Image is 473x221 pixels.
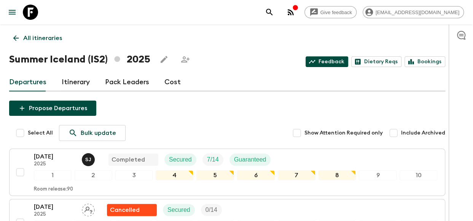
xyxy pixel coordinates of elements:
[405,56,445,67] a: Bookings
[107,204,157,216] div: Flash Pack cancellation
[401,129,445,137] span: Include Archived
[278,170,315,180] div: 7
[371,10,463,15] span: [EMAIL_ADDRESS][DOMAIN_NAME]
[82,206,95,212] span: Assign pack leader
[359,170,397,180] div: 9
[196,170,234,180] div: 5
[400,170,437,180] div: 10
[207,155,219,164] p: 7 / 14
[9,101,96,116] button: Propose Departures
[59,125,126,141] a: Bulk update
[81,128,116,138] p: Bulk update
[34,170,72,180] div: 1
[9,149,445,196] button: [DATE]2025Svavar JónatanssonCompletedSecuredTrip FillGuaranteed12345678910Room release:90
[62,73,90,91] a: Itinerary
[34,186,73,192] p: Room release: 90
[304,6,357,18] a: Give feedback
[156,52,172,67] button: Edit this itinerary
[5,5,20,20] button: menu
[262,5,277,20] button: search adventures
[111,155,145,164] p: Completed
[23,34,62,43] p: All itineraries
[164,154,196,166] div: Secured
[205,205,217,215] p: 0 / 14
[105,73,149,91] a: Pack Leaders
[164,73,181,91] a: Cost
[156,170,193,180] div: 4
[363,6,464,18] div: [EMAIL_ADDRESS][DOMAIN_NAME]
[234,155,266,164] p: Guaranteed
[82,155,96,162] span: Svavar Jónatansson
[306,56,348,67] a: Feedback
[304,129,383,137] span: Show Attention Required only
[351,56,401,67] a: Dietary Reqs
[34,202,76,211] p: [DATE]
[34,161,76,167] p: 2025
[178,52,193,67] span: Share this itinerary
[237,170,275,180] div: 6
[115,170,153,180] div: 3
[167,205,190,215] p: Secured
[28,129,53,137] span: Select All
[110,205,140,215] p: Cancelled
[319,170,356,180] div: 8
[34,211,76,218] p: 2025
[316,10,356,15] span: Give feedback
[9,30,66,46] a: All itineraries
[75,170,112,180] div: 2
[163,204,195,216] div: Secured
[169,155,192,164] p: Secured
[34,152,76,161] p: [DATE]
[9,52,150,67] h1: Summer Iceland (IS2) 2025
[202,154,223,166] div: Trip Fill
[201,204,222,216] div: Trip Fill
[9,73,46,91] a: Departures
